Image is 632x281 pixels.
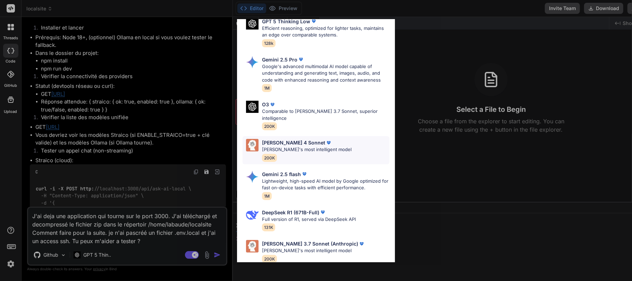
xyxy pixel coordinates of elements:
img: premium [301,171,308,177]
img: Pick Models [246,56,259,68]
p: [PERSON_NAME]'s most intelligent model [262,146,352,153]
img: Pick Models [246,101,259,113]
p: Lightweight, high-speed AI model by Google optimized for fast on-device tasks with efficient perf... [262,178,389,191]
p: [PERSON_NAME] 4 Sonnet [262,139,325,146]
p: Google's advanced multimodal AI model capable of understanding and generating text, images, audio... [262,63,389,84]
img: premium [297,56,304,63]
span: 131K [262,223,275,231]
img: Pick Models [246,209,259,221]
p: [PERSON_NAME]'s most intelligent model [262,247,365,254]
span: 200K [262,154,277,162]
p: Gemini 2.5 flash [262,171,301,178]
p: Comparable to [PERSON_NAME] 3.7 Sonnet, superior intelligence [262,108,389,122]
img: Pick Models [246,18,259,30]
img: Pick Models [246,139,259,151]
p: Full version of R1, served via DeepSeek API [262,216,356,223]
img: premium [325,139,332,146]
span: 1M [262,192,272,200]
span: 200K [262,255,277,263]
img: premium [319,209,326,216]
span: 200K [262,122,277,130]
span: 1M [262,84,272,92]
p: Gemini 2.5 Pro [262,56,297,63]
img: premium [358,240,365,247]
span: 128k [262,39,276,47]
img: premium [269,101,276,108]
p: Efficient reasoning, optimized for lighter tasks, maintains an edge over comparable systems. [262,25,389,39]
img: premium [310,18,317,25]
p: DeepSeek R1 (671B-Full) [262,209,319,216]
p: O3 [262,101,269,108]
img: Pick Models [246,240,259,253]
p: GPT 5 Thinking Low [262,18,310,25]
img: Pick Models [246,171,259,183]
p: [PERSON_NAME] 3.7 Sonnet (Anthropic) [262,240,358,247]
